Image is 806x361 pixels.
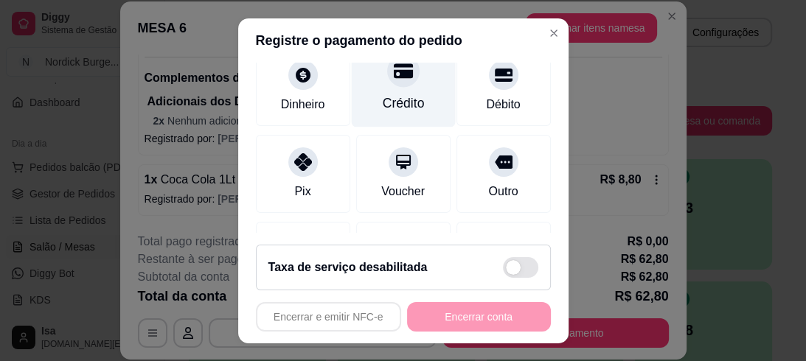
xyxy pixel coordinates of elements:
div: Voucher [381,183,425,200]
div: Crédito [382,94,424,113]
h2: Taxa de serviço desabilitada [268,259,428,276]
div: Outro [488,183,518,200]
div: Débito [486,96,520,113]
div: Dinheiro [281,96,325,113]
button: Close [542,21,566,45]
div: Pix [294,183,310,200]
header: Registre o pagamento do pedido [238,18,569,63]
